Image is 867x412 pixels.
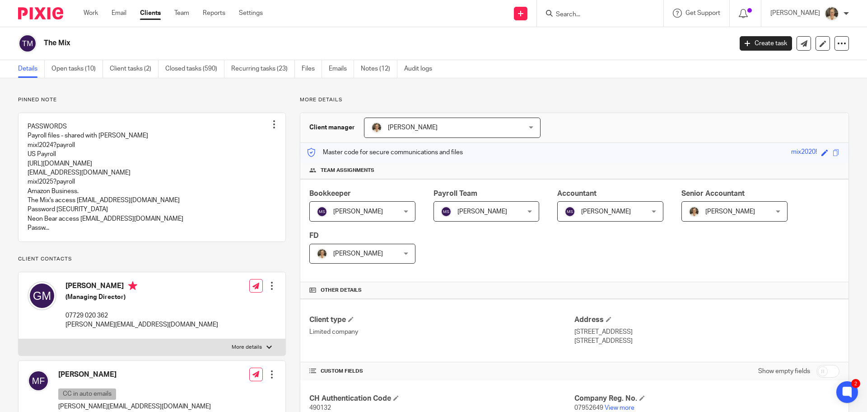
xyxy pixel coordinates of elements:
h4: CH Authentication Code [309,394,574,403]
a: Details [18,60,45,78]
h4: CUSTOM FIELDS [309,368,574,375]
p: [PERSON_NAME][EMAIL_ADDRESS][DOMAIN_NAME] [58,402,211,411]
img: Pete%20with%20glasses.jpg [825,6,839,21]
span: [PERSON_NAME] [457,208,507,215]
img: Pete%20with%20glasses.jpg [371,122,382,133]
a: Files [302,60,322,78]
p: [STREET_ADDRESS] [574,336,839,346]
h4: [PERSON_NAME] [58,370,211,379]
img: svg%3E [28,370,49,392]
a: Closed tasks (590) [165,60,224,78]
p: [STREET_ADDRESS] [574,327,839,336]
a: Emails [329,60,354,78]
p: CC in auto emails [58,388,116,400]
a: Email [112,9,126,18]
span: [PERSON_NAME] [705,208,755,215]
p: [PERSON_NAME][EMAIL_ADDRESS][DOMAIN_NAME] [65,320,218,329]
span: Other details [321,287,362,294]
span: Team assignments [321,167,374,174]
h4: Client type [309,315,574,325]
a: Work [84,9,98,18]
p: Pinned note [18,96,286,104]
span: [PERSON_NAME] [333,251,383,257]
span: Payroll Team [433,190,477,197]
a: Recurring tasks (23) [231,60,295,78]
div: mix2020! [791,147,817,158]
span: [PERSON_NAME] [333,208,383,215]
p: 07729 020 362 [65,311,218,320]
a: Audit logs [404,60,439,78]
i: Primary [128,281,137,290]
h4: Address [574,315,839,325]
label: Show empty fields [758,367,810,376]
span: 490132 [309,405,331,411]
p: More details [232,344,262,351]
span: [PERSON_NAME] [581,208,631,215]
a: View more [605,405,634,411]
h3: Client manager [309,123,355,132]
img: svg%3E [441,206,452,217]
p: Limited company [309,327,574,336]
span: [PERSON_NAME] [388,124,438,131]
span: FD [309,232,319,239]
img: Pixie [18,7,63,19]
h4: [PERSON_NAME] [65,281,218,293]
a: Team [174,9,189,18]
span: Senior Accountant [681,190,745,197]
a: Settings [239,9,263,18]
a: Create task [740,36,792,51]
p: Master code for secure communications and files [307,148,463,157]
p: Client contacts [18,256,286,263]
p: [PERSON_NAME] [770,9,820,18]
a: Reports [203,9,225,18]
div: 2 [851,379,860,388]
img: svg%3E [28,281,56,310]
span: Get Support [685,10,720,16]
a: Notes (12) [361,60,397,78]
img: svg%3E [564,206,575,217]
span: Accountant [557,190,597,197]
img: Pete%20with%20glasses.jpg [317,248,327,259]
p: More details [300,96,849,104]
span: 07952649 [574,405,603,411]
input: Search [555,11,636,19]
span: Bookkeeper [309,190,351,197]
img: Pete%20with%20glasses.jpg [689,206,699,217]
h2: The Mix [44,38,590,48]
a: Clients [140,9,161,18]
a: Client tasks (2) [110,60,158,78]
h5: (Managing Director) [65,293,218,302]
img: svg%3E [317,206,327,217]
img: svg%3E [18,34,37,53]
a: Open tasks (10) [51,60,103,78]
h4: Company Reg. No. [574,394,839,403]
